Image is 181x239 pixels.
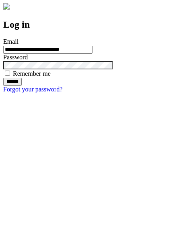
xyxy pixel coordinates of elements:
a: Forgot your password? [3,86,62,93]
h2: Log in [3,19,178,30]
label: Remember me [13,70,51,77]
img: logo-4e3dc11c47720685a147b03b5a06dd966a58ff35d612b21f08c02c0306f2b779.png [3,3,10,10]
label: Password [3,54,28,61]
label: Email [3,38,19,45]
